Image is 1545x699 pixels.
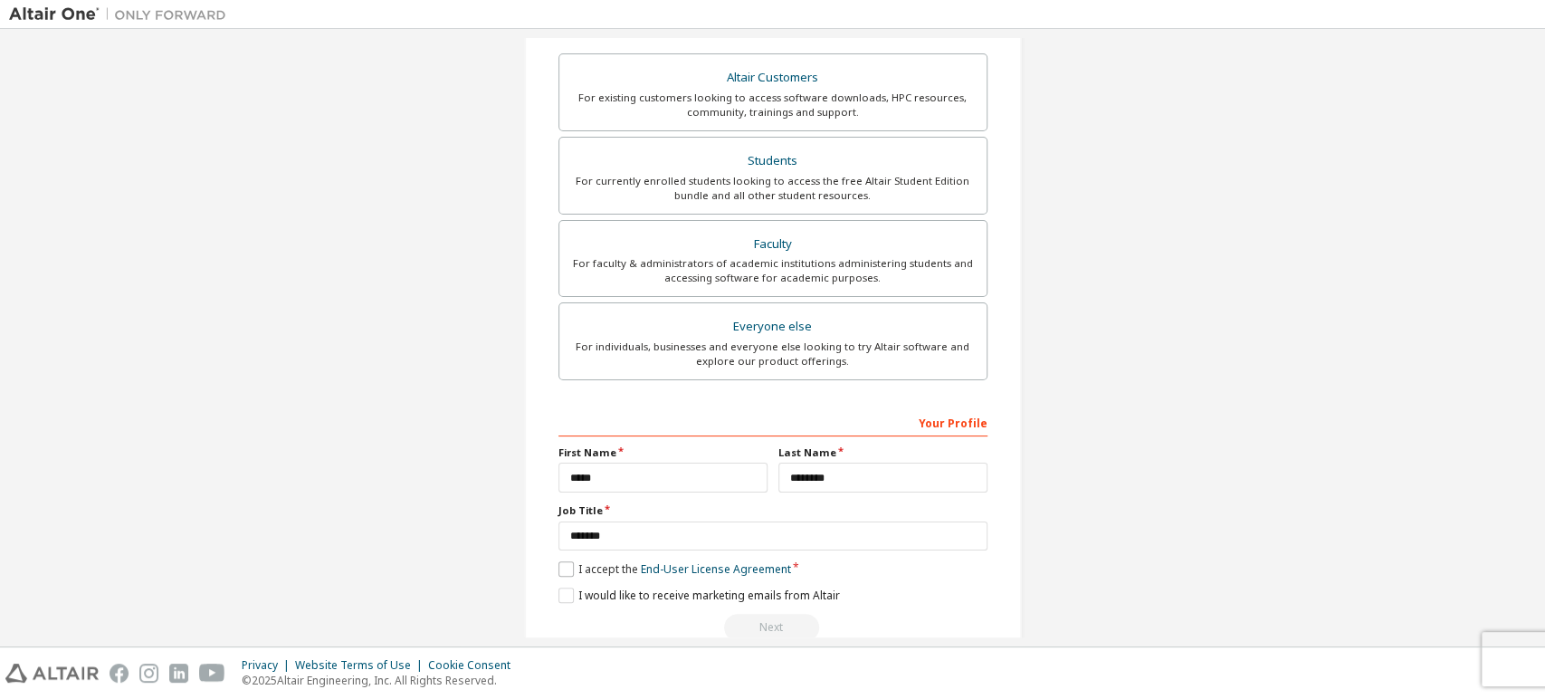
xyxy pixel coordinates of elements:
[428,658,521,673] div: Cookie Consent
[570,256,976,285] div: For faculty & administrators of academic institutions administering students and accessing softwa...
[110,664,129,683] img: facebook.svg
[199,664,225,683] img: youtube.svg
[558,407,987,436] div: Your Profile
[570,232,976,257] div: Faculty
[242,658,295,673] div: Privacy
[558,561,791,577] label: I accept the
[558,503,987,518] label: Job Title
[570,65,976,91] div: Altair Customers
[5,664,99,683] img: altair_logo.svg
[139,664,158,683] img: instagram.svg
[778,445,987,460] label: Last Name
[169,664,188,683] img: linkedin.svg
[570,148,976,174] div: Students
[9,5,235,24] img: Altair One
[570,91,976,120] div: For existing customers looking to access software downloads, HPC resources, community, trainings ...
[558,614,987,641] div: Read and acccept EULA to continue
[295,658,428,673] div: Website Terms of Use
[570,314,976,340] div: Everyone else
[558,588,840,603] label: I would like to receive marketing emails from Altair
[570,340,976,369] div: For individuals, businesses and everyone else looking to try Altair software and explore our prod...
[242,673,521,688] p: © 2025 Altair Engineering, Inc. All Rights Reserved.
[570,174,976,203] div: For currently enrolled students looking to access the free Altair Student Edition bundle and all ...
[641,561,791,577] a: End-User License Agreement
[558,445,768,460] label: First Name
